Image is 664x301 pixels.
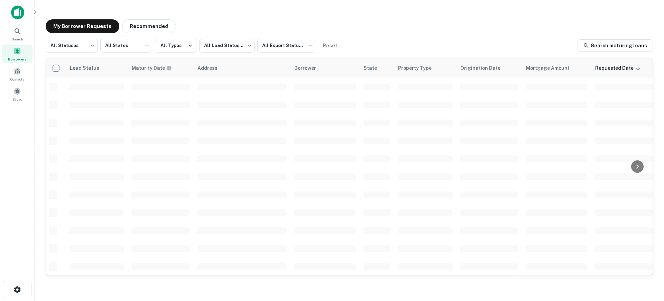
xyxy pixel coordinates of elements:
[46,37,98,55] div: All Statuses
[2,65,33,83] a: Contacts
[294,64,325,72] span: Borrower
[290,58,359,78] th: Borrower
[70,64,108,72] span: Lead Status
[2,25,33,43] a: Search
[591,58,657,78] th: Requested Date
[46,19,119,33] button: My Borrower Requests
[257,37,316,55] div: All Export Statuses
[398,64,441,72] span: Property Type
[2,85,33,103] a: Saved
[132,64,181,72] span: Maturity dates displayed may be estimated. Please contact the lender for the most accurate maturi...
[460,64,509,72] span: Origination Date
[526,64,579,72] span: Mortgage Amount
[2,45,33,63] a: Borrowers
[199,37,255,55] div: All Lead Statuses
[12,96,22,102] span: Saved
[578,39,653,52] a: Search maturing loans
[319,39,341,53] button: Reset
[359,58,394,78] th: State
[193,58,290,78] th: Address
[12,36,23,42] span: Search
[122,19,176,33] button: Recommended
[65,58,128,78] th: Lead Status
[522,58,591,78] th: Mortgage Amount
[132,64,172,72] div: Maturity dates displayed may be estimated. Please contact the lender for the most accurate maturi...
[10,76,24,82] span: Contacts
[197,64,227,72] span: Address
[394,58,456,78] th: Property Type
[595,64,643,72] span: Requested Date
[363,64,386,72] span: State
[11,6,24,19] img: capitalize-icon.png
[100,37,152,55] div: All States
[128,58,193,78] th: Maturity dates displayed may be estimated. Please contact the lender for the most accurate maturi...
[155,39,196,53] button: All Types
[132,64,165,72] h6: Maturity Date
[8,56,27,62] span: Borrowers
[629,246,664,279] iframe: Chat Widget
[456,58,522,78] th: Origination Date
